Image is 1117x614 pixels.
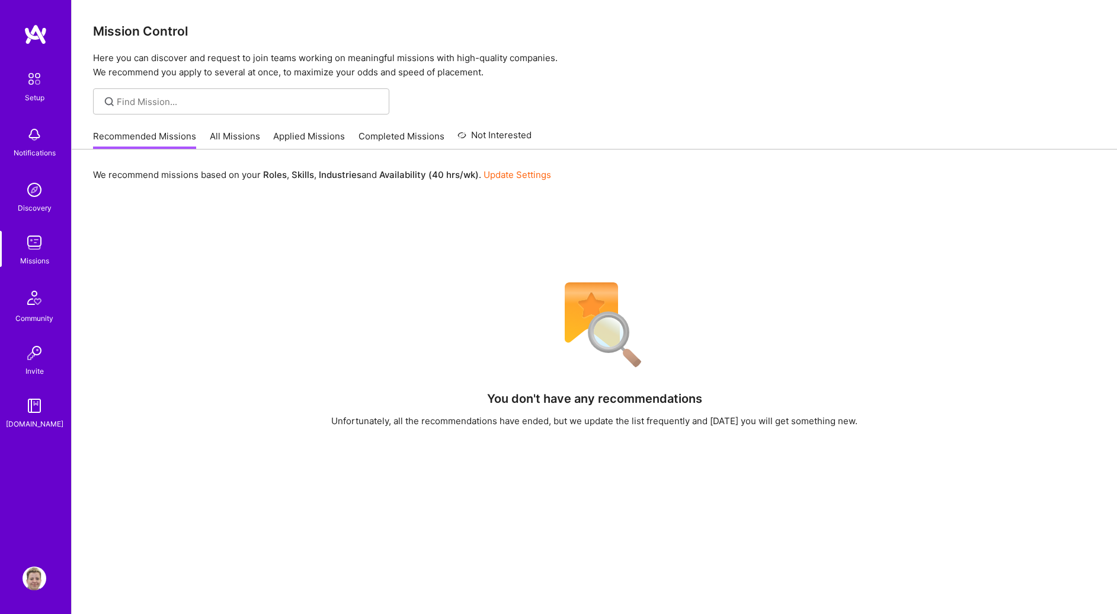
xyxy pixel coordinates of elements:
[23,567,46,590] img: User Avatar
[23,178,46,202] img: discovery
[15,312,53,325] div: Community
[23,341,46,365] img: Invite
[93,130,196,149] a: Recommended Missions
[210,130,260,149] a: All Missions
[292,169,314,180] b: Skills
[22,66,47,91] img: setup
[117,96,380,108] input: Find Mission...
[457,128,532,149] a: Not Interested
[319,169,361,180] b: Industries
[23,394,46,418] img: guide book
[484,169,551,180] a: Update Settings
[487,392,702,406] h4: You don't have any recommendations
[93,51,1096,79] p: Here you can discover and request to join teams working on meaningful missions with high-quality ...
[93,168,551,181] p: We recommend missions based on your , , and .
[25,365,44,377] div: Invite
[544,275,645,376] img: No Results
[25,91,44,104] div: Setup
[20,254,49,267] div: Missions
[24,24,47,45] img: logo
[359,130,444,149] a: Completed Missions
[20,567,49,590] a: User Avatar
[14,147,56,159] div: Notifications
[18,202,52,214] div: Discovery
[273,130,345,149] a: Applied Missions
[93,24,1096,39] h3: Mission Control
[23,231,46,254] img: teamwork
[379,169,479,180] b: Availability (40 hrs/wk)
[103,95,116,109] i: icon SearchGrey
[331,415,857,427] div: Unfortunately, all the recommendations have ended, but we update the list frequently and [DATE] y...
[20,284,49,312] img: Community
[23,123,46,147] img: bell
[263,169,287,180] b: Roles
[6,418,63,430] div: [DOMAIN_NAME]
